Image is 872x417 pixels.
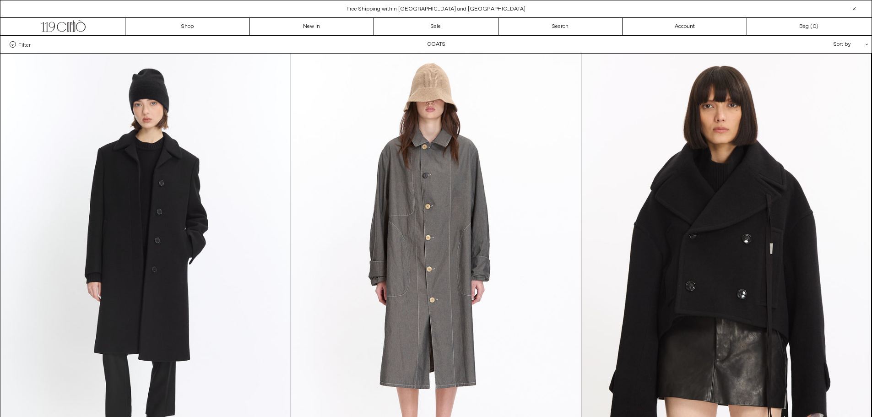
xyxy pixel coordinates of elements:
[498,18,623,35] a: Search
[347,5,525,13] a: Free Shipping within [GEOGRAPHIC_DATA] and [GEOGRAPHIC_DATA]
[18,41,31,48] span: Filter
[374,18,498,35] a: Sale
[250,18,374,35] a: New In
[125,18,250,35] a: Shop
[780,36,862,53] div: Sort by
[812,23,816,30] span: 0
[623,18,747,35] a: Account
[812,22,818,31] span: )
[747,18,872,35] a: Bag ()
